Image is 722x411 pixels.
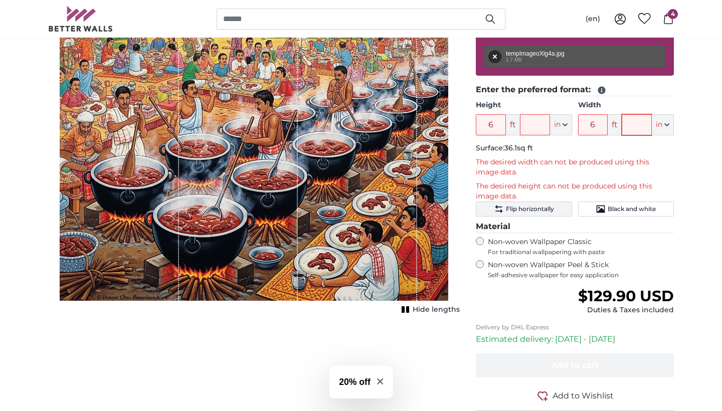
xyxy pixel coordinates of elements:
span: 4 [668,9,678,19]
button: Hide lengths [399,303,460,317]
button: Flip horizontally [476,201,572,217]
span: Flip horizontally [506,205,554,213]
div: Duties & Taxes included [578,305,674,315]
legend: Enter the preferred format: [476,84,674,96]
label: Height [476,100,572,110]
span: Black and white [608,205,656,213]
span: ft [506,114,520,135]
p: Delivery by DHL Express [476,323,674,331]
label: Non-woven Wallpaper Peel & Stick [488,260,674,279]
label: Width [578,100,674,110]
span: in [656,120,662,130]
span: ft [608,114,622,135]
span: in [554,120,561,130]
img: Betterwalls [48,6,113,32]
p: Surface: [476,143,674,153]
p: The desired width can not be produced using this image data. [476,157,674,177]
span: Self-adhesive wallpaper for easy application [488,271,674,279]
legend: Material [476,221,674,233]
span: 36.1sq ft [504,143,533,152]
span: Hide lengths [413,305,460,315]
button: Add to cart [476,353,674,377]
button: in [652,114,674,135]
span: Add to cart [552,360,599,370]
label: Non-woven Wallpaper Classic [488,237,674,256]
button: in [550,114,572,135]
p: The desired height can not be produced using this image data. [476,181,674,201]
button: (en) [578,10,608,28]
p: Estimated delivery: [DATE] - [DATE] [476,333,674,345]
button: Black and white [578,201,674,217]
button: Add to Wishlist [476,389,674,402]
span: $129.90 USD [578,287,674,305]
span: For traditional wallpapering with paste [488,248,674,256]
span: Add to Wishlist [553,390,614,402]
